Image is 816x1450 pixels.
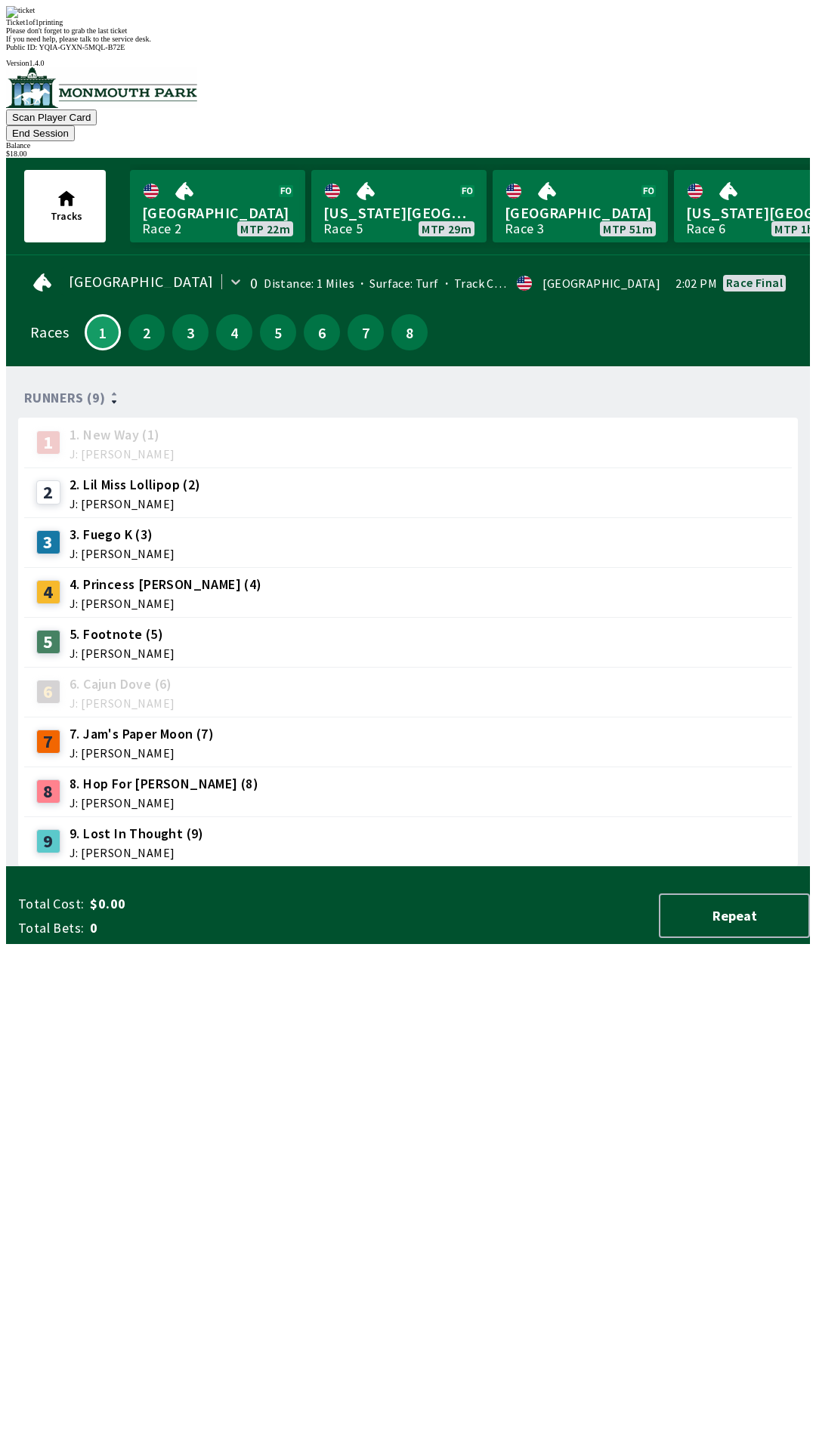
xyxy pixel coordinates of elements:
[70,625,175,644] span: 5. Footnote (5)
[70,575,262,594] span: 4. Princess [PERSON_NAME] (4)
[264,327,292,338] span: 5
[323,203,474,223] span: [US_STATE][GEOGRAPHIC_DATA]
[439,276,572,291] span: Track Condition: Firm
[70,548,175,560] span: J: [PERSON_NAME]
[6,18,810,26] div: Ticket 1 of 1 printing
[422,223,471,235] span: MTP 29m
[348,314,384,350] button: 7
[18,895,84,913] span: Total Cost:
[69,276,214,288] span: [GEOGRAPHIC_DATA]
[6,67,197,108] img: venue logo
[36,730,60,754] div: 7
[36,829,60,853] div: 9
[686,223,725,235] div: Race 6
[395,327,424,338] span: 8
[240,223,290,235] span: MTP 22m
[142,223,181,235] div: Race 2
[90,919,328,937] span: 0
[30,326,69,338] div: Races
[36,580,60,604] div: 4
[391,314,428,350] button: 8
[130,170,305,242] a: [GEOGRAPHIC_DATA]Race 2MTP 22m
[36,779,60,804] div: 8
[142,203,293,223] span: [GEOGRAPHIC_DATA]
[6,35,151,43] span: If you need help, please talk to the service desk.
[36,530,60,554] div: 3
[24,170,106,242] button: Tracks
[176,327,205,338] span: 3
[70,498,201,510] span: J: [PERSON_NAME]
[250,277,258,289] div: 0
[70,448,175,460] span: J: [PERSON_NAME]
[354,276,439,291] span: Surface: Turf
[36,630,60,654] div: 5
[172,314,209,350] button: 3
[24,392,105,404] span: Runners (9)
[70,824,204,844] span: 9. Lost In Thought (9)
[323,223,363,235] div: Race 5
[6,26,810,35] div: Please don't forget to grab the last ticket
[6,43,810,51] div: Public ID:
[216,314,252,350] button: 4
[6,110,97,125] button: Scan Player Card
[603,223,653,235] span: MTP 51m
[311,170,487,242] a: [US_STATE][GEOGRAPHIC_DATA]Race 5MTP 29m
[70,797,258,809] span: J: [PERSON_NAME]
[51,209,82,223] span: Tracks
[351,327,380,338] span: 7
[70,674,175,694] span: 6. Cajun Dove (6)
[36,430,60,455] div: 1
[6,125,75,141] button: End Session
[24,390,792,406] div: Runners (9)
[70,425,175,445] span: 1. New Way (1)
[505,203,656,223] span: [GEOGRAPHIC_DATA]
[70,747,214,759] span: J: [PERSON_NAME]
[6,141,810,150] div: Balance
[18,919,84,937] span: Total Bets:
[6,59,810,67] div: Version 1.4.0
[672,907,796,924] span: Repeat
[70,647,175,659] span: J: [PERSON_NAME]
[70,525,175,545] span: 3. Fuego K (3)
[6,150,810,158] div: $ 18.00
[85,314,121,350] button: 1
[493,170,668,242] a: [GEOGRAPHIC_DATA]Race 3MTP 51m
[542,277,660,289] div: [GEOGRAPHIC_DATA]
[505,223,544,235] div: Race 3
[90,895,328,913] span: $0.00
[726,276,783,288] div: Race final
[264,276,354,291] span: Distance: 1 Miles
[6,6,35,18] img: ticket
[70,697,175,709] span: J: [PERSON_NAME]
[70,774,258,794] span: 8. Hop For [PERSON_NAME] (8)
[675,277,717,289] span: 2:02 PM
[70,475,201,495] span: 2. Lil Miss Lollipop (2)
[39,43,125,51] span: YQIA-GYXN-5MQL-B72E
[132,327,161,338] span: 2
[308,327,336,338] span: 6
[304,314,340,350] button: 6
[70,597,262,609] span: J: [PERSON_NAME]
[260,314,296,350] button: 5
[128,314,165,350] button: 2
[659,893,810,938] button: Repeat
[90,329,116,336] span: 1
[36,680,60,704] div: 6
[70,847,204,859] span: J: [PERSON_NAME]
[70,724,214,744] span: 7. Jam's Paper Moon (7)
[220,327,249,338] span: 4
[36,480,60,504] div: 2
